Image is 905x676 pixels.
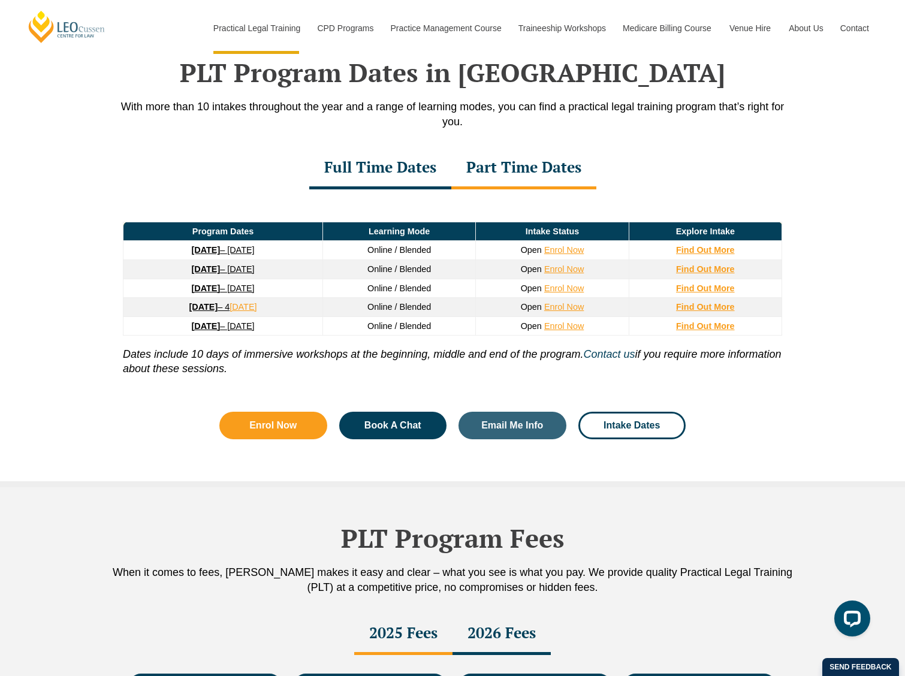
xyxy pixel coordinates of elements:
[544,245,584,255] a: Enrol Now
[249,421,297,430] span: Enrol Now
[367,264,431,274] span: Online / Blended
[458,412,566,439] a: Email Me Info
[123,348,580,360] i: Dates include 10 days of immersive workshops at the beginning, middle and end of the program
[339,412,447,439] a: Book A Chat
[192,264,221,274] strong: [DATE]
[192,264,255,274] a: [DATE]– [DATE]
[123,336,782,376] p: . if you require more information about these sessions.
[382,2,509,54] a: Practice Management Course
[583,348,635,360] a: Contact us
[204,2,309,54] a: Practical Legal Training
[367,283,431,293] span: Online / Blended
[544,302,584,312] a: Enrol Now
[219,412,327,439] a: Enrol Now
[323,222,476,241] td: Learning Mode
[481,421,543,430] span: Email Me Info
[192,321,221,331] strong: [DATE]
[354,613,452,655] div: 2025 Fees
[451,147,596,189] div: Part Time Dates
[676,302,735,312] a: Find Out More
[629,222,782,241] td: Explore Intake
[476,222,629,241] td: Intake Status
[123,222,323,241] td: Program Dates
[521,302,542,312] span: Open
[521,264,542,274] span: Open
[111,99,794,129] p: With more than 10 intakes throughout the year and a range of learning modes, you can find a pract...
[192,245,221,255] strong: [DATE]
[192,321,255,331] a: [DATE]– [DATE]
[364,421,421,430] span: Book A Chat
[825,596,875,646] iframe: LiveChat chat widget
[720,2,780,54] a: Venue Hire
[111,523,794,553] h2: PLT Program Fees
[676,321,735,331] a: Find Out More
[111,58,794,87] h2: PLT Program Dates in [GEOGRAPHIC_DATA]
[189,302,230,312] a: [DATE]– 4
[521,245,542,255] span: Open
[521,283,542,293] span: Open
[367,245,431,255] span: Online / Blended
[544,264,584,274] a: Enrol Now
[230,302,257,312] a: [DATE]
[192,283,255,293] a: [DATE]– [DATE]
[111,565,794,595] p: When it comes to fees, [PERSON_NAME] makes it easy and clear – what you see is what you pay. We p...
[544,321,584,331] a: Enrol Now
[452,613,551,655] div: 2026 Fees
[521,321,542,331] span: Open
[544,283,584,293] a: Enrol Now
[367,302,431,312] span: Online / Blended
[192,283,221,293] strong: [DATE]
[578,412,686,439] a: Intake Dates
[192,245,255,255] a: [DATE]– [DATE]
[676,245,735,255] a: Find Out More
[509,2,614,54] a: Traineeship Workshops
[189,302,218,312] strong: [DATE]
[309,147,451,189] div: Full Time Dates
[780,2,831,54] a: About Us
[27,10,107,44] a: [PERSON_NAME] Centre for Law
[367,321,431,331] span: Online / Blended
[614,2,720,54] a: Medicare Billing Course
[308,2,381,54] a: CPD Programs
[831,2,878,54] a: Contact
[676,283,735,293] a: Find Out More
[676,264,735,274] a: Find Out More
[604,421,660,430] span: Intake Dates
